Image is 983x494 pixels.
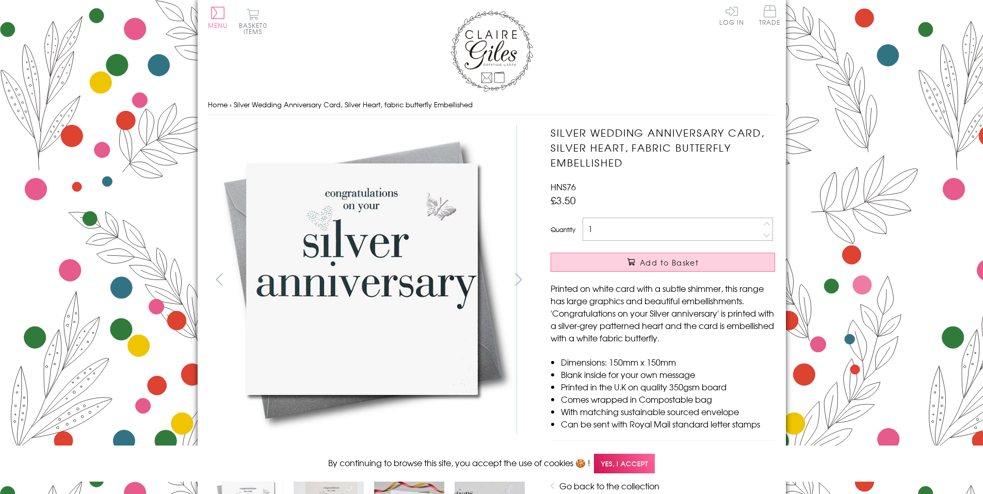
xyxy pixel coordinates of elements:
a: Log In [719,5,744,25]
button: Add to Basket [551,253,775,272]
span: HNS76 [551,180,576,193]
span: Add to Basket [640,257,699,268]
li: Comes wrapped in Compostable bag [561,393,775,405]
li: Can be sent with Royal Mail standard letter stamps [561,418,775,430]
h1: Silver Wedding Anniversary Card, Silver Heart, fabric butterfly Embellished [551,125,775,170]
li: Printed in the U.K on quality 350gsm board [561,381,775,393]
li: Dimensions: 150mm x 150mm [561,356,775,368]
button: Basket0 items [239,8,267,35]
a: Trade [759,5,781,27]
img: Claire Giles Greetings Cards [450,10,533,92]
span: £3.50 [551,193,576,207]
a: Go back to the collection [559,480,659,492]
span: Menu [208,21,228,30]
span: Silver Wedding Anniversary Card, Silver Heart, fabric butterfly Embellished [234,100,473,109]
li: With matching sustainable sourced envelope [561,405,775,418]
nav: breadcrumbs [208,94,776,116]
span: Trade [759,5,781,25]
img: Silver Wedding Anniversary Card, Silver Heart, fabric butterfly Embellished [207,125,517,434]
li: Blank inside for your own message [561,368,775,381]
span: 0 items [244,21,267,36]
p: Printed on white card with a subtle shimmer, this range has large graphics and beautiful embellis... [551,282,775,344]
a: Home [208,100,228,109]
span: › [230,100,232,109]
button: next [507,268,530,291]
label: Quantity [551,225,575,234]
img: Silver Wedding Anniversary Card, Silver Heart, fabric butterfly Embellished [530,125,840,435]
button: Menu [208,7,228,28]
button: prev [208,268,231,291]
span: Yes, I accept [594,454,655,474]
